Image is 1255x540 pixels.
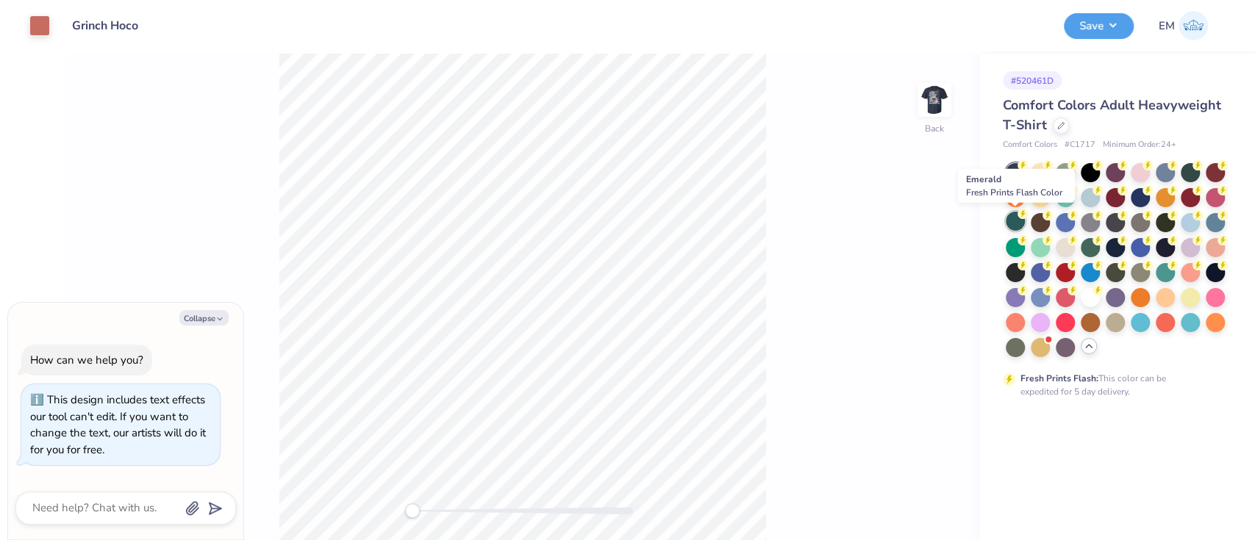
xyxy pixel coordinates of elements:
[1159,18,1175,35] span: EM
[179,310,229,325] button: Collapse
[1065,139,1095,151] span: # C1717
[1020,372,1201,398] div: This color can be expedited for 5 day delivery.
[1064,13,1134,39] button: Save
[958,169,1075,203] div: Emerald
[1179,11,1208,40] img: Emily Mcclelland
[1003,96,1221,134] span: Comfort Colors Adult Heavyweight T-Shirt
[61,11,169,40] input: Untitled Design
[1020,372,1098,384] strong: Fresh Prints Flash:
[1003,139,1057,151] span: Comfort Colors
[30,392,206,457] div: This design includes text effects our tool can't edit. If you want to change the text, our artist...
[966,187,1062,198] span: Fresh Prints Flash Color
[405,503,420,518] div: Accessibility label
[1152,11,1215,40] a: EM
[1103,139,1176,151] span: Minimum Order: 24 +
[30,353,143,367] div: How can we help you?
[920,85,949,115] img: Back
[1003,71,1062,90] div: # 520461D
[925,122,944,135] div: Back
